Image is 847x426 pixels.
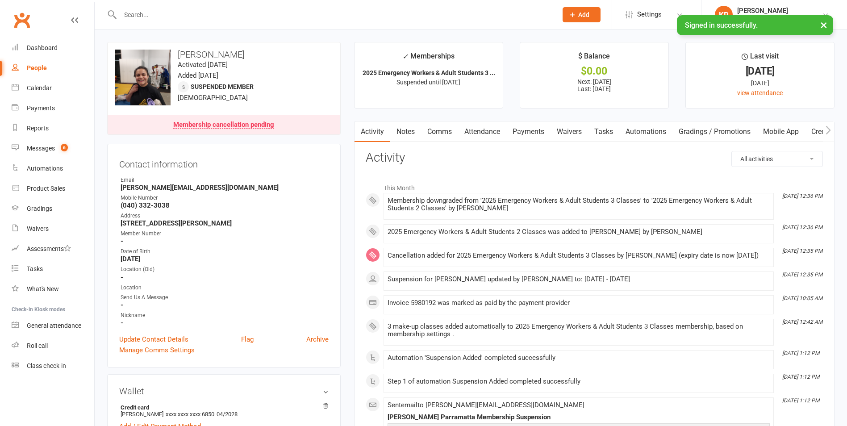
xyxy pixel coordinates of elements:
p: Next: [DATE] Last: [DATE] [528,78,660,92]
i: [DATE] 1:12 PM [782,397,819,404]
div: Last visit [742,50,779,67]
i: [DATE] 12:42 AM [782,319,822,325]
a: Dashboard [12,38,94,58]
i: [DATE] 10:05 AM [782,295,822,301]
time: Added [DATE] [178,71,218,79]
span: [DEMOGRAPHIC_DATA] [178,94,248,102]
h3: [PERSON_NAME] [115,50,333,59]
div: Dashboard [27,44,58,51]
a: Waivers [12,219,94,239]
a: Activity [355,121,390,142]
strong: Credit card [121,404,324,411]
a: Product Sales [12,179,94,199]
strong: [STREET_ADDRESS][PERSON_NAME] [121,219,329,227]
div: Nickname [121,311,329,320]
div: Automation 'Suspension Added' completed successfully [388,354,770,362]
div: Waivers [27,225,49,232]
div: Location (Old) [121,265,329,274]
div: People [27,64,47,71]
a: Clubworx [11,9,33,31]
time: Activated [DATE] [178,61,228,69]
i: [DATE] 12:36 PM [782,224,822,230]
div: Date of Birth [121,247,329,256]
strong: [DATE] [121,255,329,263]
div: Suspension for [PERSON_NAME] updated by [PERSON_NAME] to: [DATE] - [DATE] [388,276,770,283]
span: 04/2028 [217,411,238,418]
span: Signed in successfully. [685,21,758,29]
div: Location [121,284,329,292]
div: $0.00 [528,67,660,76]
a: Automations [619,121,672,142]
a: Update Contact Details [119,334,188,345]
span: Suspended member [191,83,254,90]
span: Suspended until [DATE] [396,79,460,86]
div: Mobile Number [121,194,329,202]
a: Calendar [12,78,94,98]
i: [DATE] 1:12 PM [782,374,819,380]
a: Tasks [12,259,94,279]
div: Tasks [27,265,43,272]
div: Cancellation added for 2025 Emergency Workers & Adult Students 3 Classes by [PERSON_NAME] (expiry... [388,252,770,259]
a: Comms [421,121,458,142]
strong: (040) 332-3038 [121,201,329,209]
div: Messages [27,145,55,152]
a: Tasks [588,121,619,142]
div: Class check-in [27,362,66,369]
div: Step 1 of automation Suspension Added completed successfully [388,378,770,385]
a: General attendance kiosk mode [12,316,94,336]
div: KR [715,6,733,24]
h3: Activity [366,151,823,165]
span: 6 [61,144,68,151]
a: Flag [241,334,254,345]
span: Settings [637,4,662,25]
span: Add [578,11,589,18]
span: xxxx xxxx xxxx 6850 [166,411,214,418]
div: Calendar [27,84,52,92]
a: Mobile App [757,121,805,142]
div: Reports [27,125,49,132]
strong: - [121,237,329,245]
a: Archive [306,334,329,345]
a: view attendance [737,89,783,96]
strong: - [121,301,329,309]
div: Invoice 5980192 was marked as paid by the payment provider [388,299,770,307]
a: Notes [390,121,421,142]
a: People [12,58,94,78]
i: ✓ [402,52,408,61]
div: [DATE] [694,67,826,76]
h3: Wallet [119,386,329,396]
strong: - [121,273,329,281]
div: General attendance [27,322,81,329]
a: Messages 6 [12,138,94,159]
div: Parramatta Jiu Jitsu Academy [737,15,822,23]
div: $ Balance [578,50,610,67]
div: [PERSON_NAME] Parramatta Membership Suspension [388,413,770,421]
div: [DATE] [694,78,826,88]
div: Payments [27,104,55,112]
a: What's New [12,279,94,299]
i: [DATE] 1:12 PM [782,350,819,356]
a: Assessments [12,239,94,259]
span: Sent email to [PERSON_NAME][EMAIL_ADDRESS][DOMAIN_NAME] [388,401,584,409]
div: Product Sales [27,185,65,192]
a: Waivers [551,121,588,142]
div: Email [121,176,329,184]
input: Search... [117,8,551,21]
div: 2025 Emergency Workers & Adult Students 2 Classes was added to [PERSON_NAME] by [PERSON_NAME] [388,228,770,236]
a: Gradings [12,199,94,219]
i: [DATE] 12:36 PM [782,193,822,199]
a: Attendance [458,121,506,142]
strong: - [121,319,329,327]
div: 3 make-up classes added automatically to 2025 Emergency Workers & Adult Students 3 Classes member... [388,323,770,338]
img: image1757927493.png [115,50,171,105]
li: This Month [366,179,823,193]
a: Class kiosk mode [12,356,94,376]
a: Automations [12,159,94,179]
a: Payments [506,121,551,142]
a: Roll call [12,336,94,356]
div: What's New [27,285,59,292]
li: [PERSON_NAME] [119,403,329,419]
div: Gradings [27,205,52,212]
a: Payments [12,98,94,118]
div: Membership downgraded from '2025 Emergency Workers & Adult Students 3 Classes' to '2025 Emergency... [388,197,770,212]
